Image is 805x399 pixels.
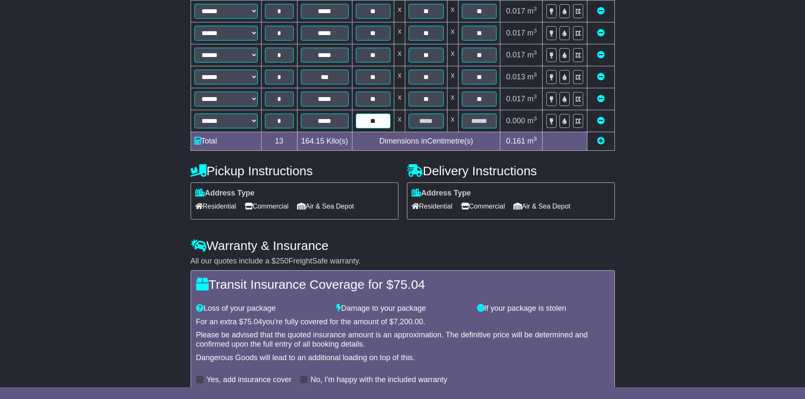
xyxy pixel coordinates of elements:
[394,88,405,110] td: x
[527,95,537,103] span: m
[243,318,262,326] span: 75.04
[195,189,255,198] label: Address Type
[207,375,292,385] label: Yes, add insurance cover
[506,29,525,37] span: 0.017
[597,51,605,59] a: Remove this item
[447,110,458,132] td: x
[597,29,605,37] a: Remove this item
[506,73,525,81] span: 0.013
[261,132,297,150] td: 13
[297,132,352,150] td: Kilo(s)
[527,117,537,125] span: m
[597,117,605,125] a: Remove this item
[506,117,525,125] span: 0.000
[301,137,324,145] span: 164.15
[534,115,537,122] sup: 3
[196,318,609,327] div: For an extra $ you're fully covered for the amount of $ .
[597,95,605,103] a: Remove this item
[191,257,615,266] div: All our quotes include a $ FreightSafe warranty.
[191,164,398,178] h4: Pickup Instructions
[597,73,605,81] a: Remove this item
[597,7,605,15] a: Remove this item
[527,73,537,81] span: m
[332,304,473,313] div: Damage to your package
[506,51,525,59] span: 0.017
[534,71,537,78] sup: 3
[506,95,525,103] span: 0.017
[527,29,537,37] span: m
[527,51,537,59] span: m
[513,200,570,213] span: Air & Sea Depot
[527,137,537,145] span: m
[245,200,289,213] span: Commercial
[192,304,333,313] div: Loss of your package
[407,164,615,178] h4: Delivery Instructions
[276,257,289,265] span: 250
[394,66,405,88] td: x
[412,200,453,213] span: Residential
[191,132,261,150] td: Total
[506,137,525,145] span: 0.161
[534,27,537,34] sup: 3
[393,318,423,326] span: 7,200.00
[394,22,405,44] td: x
[534,5,537,12] sup: 3
[534,93,537,100] sup: 3
[473,304,614,313] div: If your package is stolen
[597,137,605,145] a: Add new item
[393,277,425,291] span: 75.04
[394,110,405,132] td: x
[534,49,537,56] sup: 3
[311,375,448,385] label: No, I'm happy with the included warranty
[196,277,609,291] h4: Transit Insurance Coverage for $
[534,136,537,142] sup: 3
[394,44,405,66] td: x
[352,132,500,150] td: Dimensions in Centimetre(s)
[447,88,458,110] td: x
[196,353,609,363] div: Dangerous Goods will lead to an additional loading on top of this.
[447,66,458,88] td: x
[412,189,471,198] label: Address Type
[297,200,354,213] span: Air & Sea Depot
[195,200,236,213] span: Residential
[447,22,458,44] td: x
[527,7,537,15] span: m
[447,44,458,66] td: x
[191,239,615,252] h4: Warranty & Insurance
[461,200,505,213] span: Commercial
[196,331,609,349] div: Please be advised that the quoted insurance amount is an approximation. The definitive price will...
[506,7,525,15] span: 0.017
